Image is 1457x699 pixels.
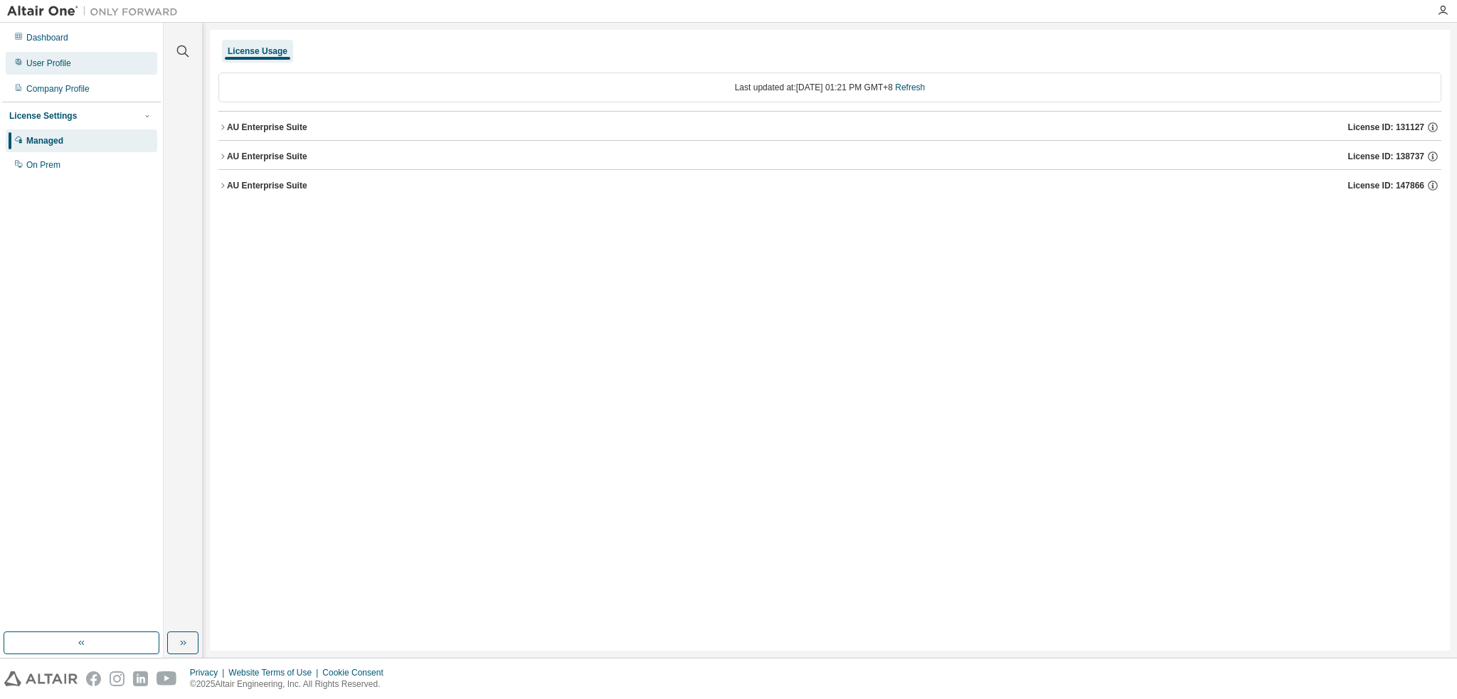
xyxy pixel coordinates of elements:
div: License Usage [228,46,287,57]
div: Company Profile [26,83,90,95]
div: On Prem [26,159,60,171]
div: Last updated at: [DATE] 01:21 PM GMT+8 [218,73,1441,102]
button: AU Enterprise SuiteLicense ID: 147866 [218,170,1441,201]
img: instagram.svg [110,671,124,686]
img: youtube.svg [157,671,177,686]
img: facebook.svg [86,671,101,686]
a: Refresh [895,82,925,92]
button: AU Enterprise SuiteLicense ID: 138737 [218,141,1441,172]
span: License ID: 138737 [1348,151,1424,162]
div: AU Enterprise Suite [227,180,307,191]
div: Website Terms of Use [228,667,322,678]
div: Managed [26,135,63,146]
div: AU Enterprise Suite [227,151,307,162]
img: Altair One [7,4,185,18]
p: © 2025 Altair Engineering, Inc. All Rights Reserved. [190,678,392,690]
span: License ID: 131127 [1348,122,1424,133]
div: Cookie Consent [322,667,391,678]
div: License Settings [9,110,77,122]
span: License ID: 147866 [1348,180,1424,191]
img: altair_logo.svg [4,671,78,686]
div: Dashboard [26,32,68,43]
div: AU Enterprise Suite [227,122,307,133]
div: Privacy [190,667,228,678]
button: AU Enterprise SuiteLicense ID: 131127 [218,112,1441,143]
img: linkedin.svg [133,671,148,686]
div: User Profile [26,58,71,69]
